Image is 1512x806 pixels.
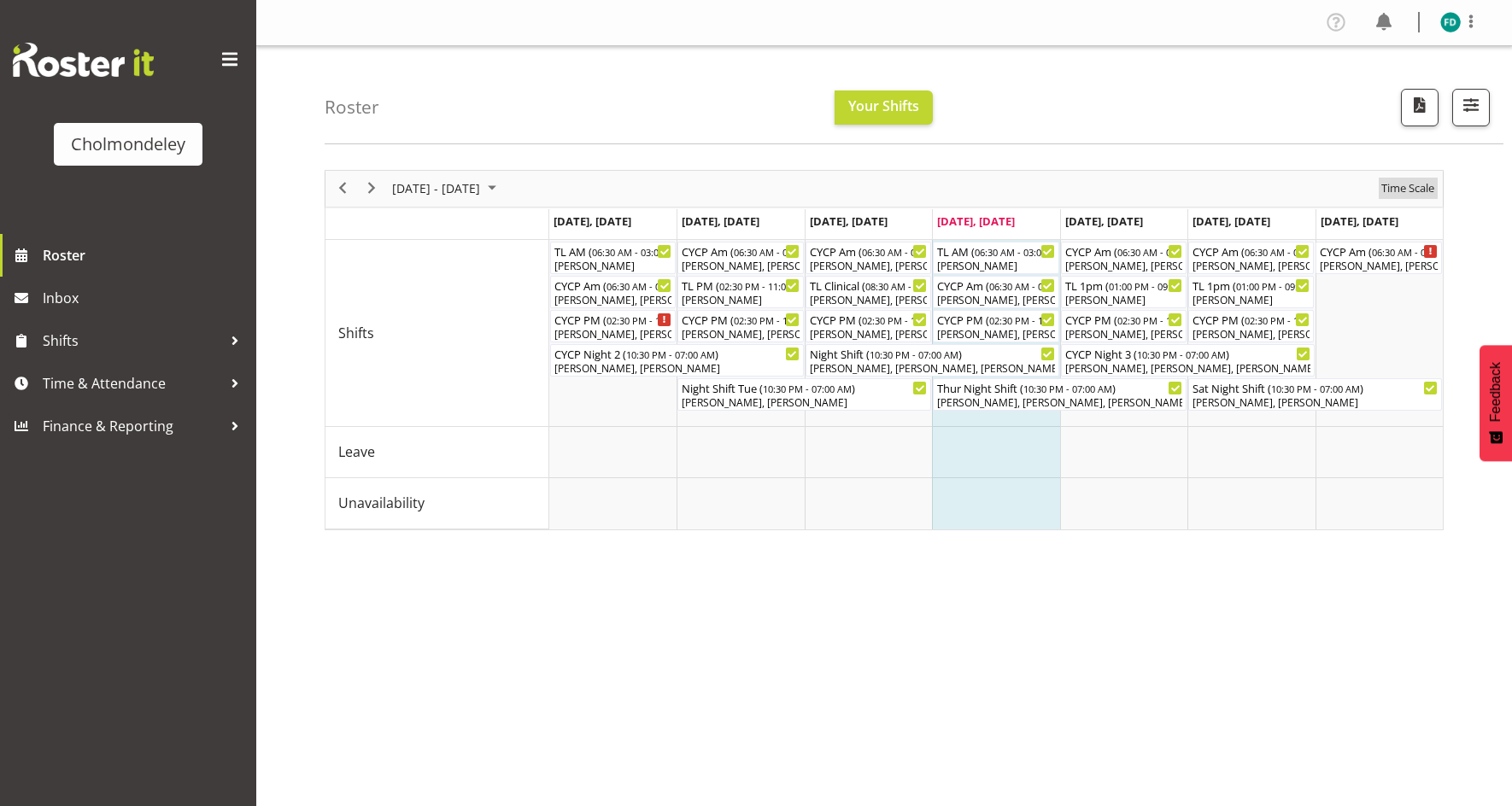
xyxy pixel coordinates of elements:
[810,345,1055,362] div: Night Shift ( )
[1401,89,1439,126] button: Download a PDF of the roster according to the set date range.
[677,378,931,411] div: Shifts"s event - Night Shift Tue Begin From Tuesday, August 19, 2025 at 10:30:00 PM GMT+12:00 End...
[1109,279,1198,293] span: 01:00 PM - 09:30 PM
[325,478,549,529] td: Unavailability resource
[870,348,958,361] span: 10:30 PM - 07:00 AM
[682,277,799,294] div: TL PM ( )
[937,213,1015,229] span: [DATE], [DATE]
[682,213,759,229] span: [DATE], [DATE]
[677,242,803,274] div: Shifts"s event - CYCP Am Begin From Tuesday, August 19, 2025 at 6:30:00 AM GMT+12:00 Ends At Tues...
[1440,12,1461,32] img: flora-dean10394.jpg
[862,313,951,327] span: 02:30 PM - 11:00 PM
[1372,245,1461,259] span: 06:30 AM - 03:00 PM
[835,91,933,125] button: Your Shifts
[549,240,1443,529] table: Timeline Week of August 21, 2025
[1320,259,1437,274] div: [PERSON_NAME], [PERSON_NAME], [PERSON_NAME], [PERSON_NAME]
[360,178,384,199] button: Next
[554,259,671,274] div: [PERSON_NAME]
[682,379,927,396] div: Night Shift Tue ( )
[1193,311,1310,328] div: CYCP PM ( )
[554,293,671,308] div: [PERSON_NAME], [PERSON_NAME], [PERSON_NAME], [PERSON_NAME]
[682,311,799,328] div: CYCP PM ( )
[734,313,823,327] span: 02:30 PM - 11:00 PM
[1316,242,1441,274] div: Shifts"s event - CYCP Am Begin From Sunday, August 24, 2025 at 6:30:00 AM GMT+12:00 Ends At Sunda...
[1061,276,1187,308] div: Shifts"s event - TL 1pm Begin From Friday, August 22, 2025 at 1:00:00 PM GMT+12:00 Ends At Friday...
[810,361,1055,377] div: [PERSON_NAME], [PERSON_NAME], [PERSON_NAME]
[682,327,799,342] div: [PERSON_NAME], [PERSON_NAME], [PERSON_NAME], [PERSON_NAME], [PERSON_NAME]
[937,327,1054,342] div: [PERSON_NAME], [PERSON_NAME], [PERSON_NAME], [PERSON_NAME], [PERSON_NAME]
[71,131,185,157] div: Cholmondeley
[357,171,386,207] div: next period
[1193,277,1310,294] div: TL 1pm ( )
[1061,310,1187,342] div: Shifts"s event - CYCP PM Begin From Friday, August 22, 2025 at 2:30:00 PM GMT+12:00 Ends At Frida...
[989,279,1078,293] span: 06:30 AM - 03:00 PM
[1321,213,1398,229] span: [DATE], [DATE]
[338,493,425,513] span: Unavailability
[763,382,852,395] span: 10:30 PM - 07:00 AM
[1236,279,1325,293] span: 01:00 PM - 09:30 PM
[734,245,823,259] span: 06:30 AM - 03:00 PM
[933,310,1058,342] div: Shifts"s event - CYCP PM Begin From Thursday, August 21, 2025 at 2:30:00 PM GMT+12:00 Ends At Thu...
[1380,178,1436,199] span: Time Scale
[1065,311,1182,328] div: CYCP PM ( )
[933,378,1187,411] div: Shifts"s event - Thur Night Shift Begin From Thursday, August 21, 2025 at 10:30:00 PM GMT+12:00 E...
[1117,245,1206,259] span: 06:30 AM - 03:00 PM
[865,279,954,293] span: 08:30 AM - 05:00 PM
[390,178,482,199] span: [DATE] - [DATE]
[933,276,1058,308] div: Shifts"s event - CYCP Am Begin From Thursday, August 21, 2025 at 6:30:00 AM GMT+12:00 Ends At Thu...
[13,43,154,77] img: Rosterit website logo
[1065,361,1310,377] div: [PERSON_NAME], [PERSON_NAME], [PERSON_NAME]
[325,170,1444,530] div: Timeline Week of August 21, 2025
[554,242,671,260] div: TL AM ( )
[1193,242,1310,260] div: CYCP Am ( )
[325,97,379,117] h4: Roster
[989,313,1078,327] span: 02:30 PM - 11:00 PM
[1061,242,1187,274] div: Shifts"s event - CYCP Am Begin From Friday, August 22, 2025 at 6:30:00 AM GMT+12:00 Ends At Frida...
[328,171,357,207] div: previous period
[1061,344,1315,377] div: Shifts"s event - CYCP Night 3 Begin From Friday, August 22, 2025 at 10:30:00 PM GMT+12:00 Ends At...
[1193,379,1438,396] div: Sat Night Shift ( )
[1188,242,1314,274] div: Shifts"s event - CYCP Am Begin From Saturday, August 23, 2025 at 6:30:00 AM GMT+12:00 Ends At Sat...
[1065,327,1182,342] div: [PERSON_NAME], [PERSON_NAME], [PERSON_NAME], [PERSON_NAME], [PERSON_NAME]
[1193,293,1310,308] div: [PERSON_NAME]
[554,361,800,377] div: [PERSON_NAME], [PERSON_NAME]
[1117,313,1206,327] span: 02:30 PM - 11:00 PM
[1193,213,1270,229] span: [DATE], [DATE]
[682,293,799,308] div: [PERSON_NAME]
[806,344,1059,377] div: Shifts"s event - Night Shift Begin From Wednesday, August 20, 2025 at 10:30:00 PM GMT+12:00 Ends ...
[1137,348,1226,361] span: 10:30 PM - 07:00 AM
[325,427,549,478] td: Leave resource
[937,379,1182,396] div: Thur Night Shift ( )
[937,277,1054,294] div: CYCP Am ( )
[1271,382,1360,395] span: 10:30 PM - 07:00 AM
[1320,242,1437,260] div: CYCP Am ( )
[626,348,715,361] span: 10:30 PM - 07:00 AM
[1188,310,1314,342] div: Shifts"s event - CYCP PM Begin From Saturday, August 23, 2025 at 2:30:00 PM GMT+12:00 Ends At Sat...
[550,310,676,342] div: Shifts"s event - CYCP PM Begin From Monday, August 18, 2025 at 2:30:00 PM GMT+12:00 Ends At Monda...
[338,323,374,343] span: Shifts
[810,259,927,274] div: [PERSON_NAME], [PERSON_NAME], [PERSON_NAME], [PERSON_NAME], [PERSON_NAME]
[677,276,803,308] div: Shifts"s event - TL PM Begin From Tuesday, August 19, 2025 at 2:30:00 PM GMT+12:00 Ends At Tuesda...
[937,242,1054,260] div: TL AM ( )
[390,178,504,199] button: August 2025
[975,245,1064,259] span: 06:30 AM - 03:00 PM
[1193,395,1438,411] div: [PERSON_NAME], [PERSON_NAME]
[1023,382,1112,395] span: 10:30 PM - 07:00 AM
[1452,89,1490,126] button: Filter Shifts
[607,279,695,293] span: 06:30 AM - 03:00 PM
[806,276,931,308] div: Shifts"s event - TL Clinical Begin From Wednesday, August 20, 2025 at 8:30:00 AM GMT+12:00 Ends A...
[1065,293,1182,308] div: [PERSON_NAME]
[682,395,927,411] div: [PERSON_NAME], [PERSON_NAME]
[386,171,507,207] div: August 18 - 24, 2025
[43,328,222,353] span: Shifts
[43,242,248,268] span: Roster
[719,279,808,293] span: 02:30 PM - 11:00 PM
[1193,259,1310,274] div: [PERSON_NAME], [PERSON_NAME], [PERSON_NAME], [PERSON_NAME], [PERSON_NAME], [PERSON_NAME]
[1379,178,1438,199] button: Time Scale
[338,441,375,462] span: Leave
[677,310,803,342] div: Shifts"s event - CYCP PM Begin From Tuesday, August 19, 2025 at 2:30:00 PM GMT+12:00 Ends At Tues...
[862,245,951,259] span: 06:30 AM - 03:00 PM
[1188,378,1442,411] div: Shifts"s event - Sat Night Shift Begin From Saturday, August 23, 2025 at 10:30:00 PM GMT+12:00 En...
[937,259,1054,274] div: [PERSON_NAME]
[554,345,800,362] div: CYCP Night 2 ( )
[1488,362,1503,422] span: Feedback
